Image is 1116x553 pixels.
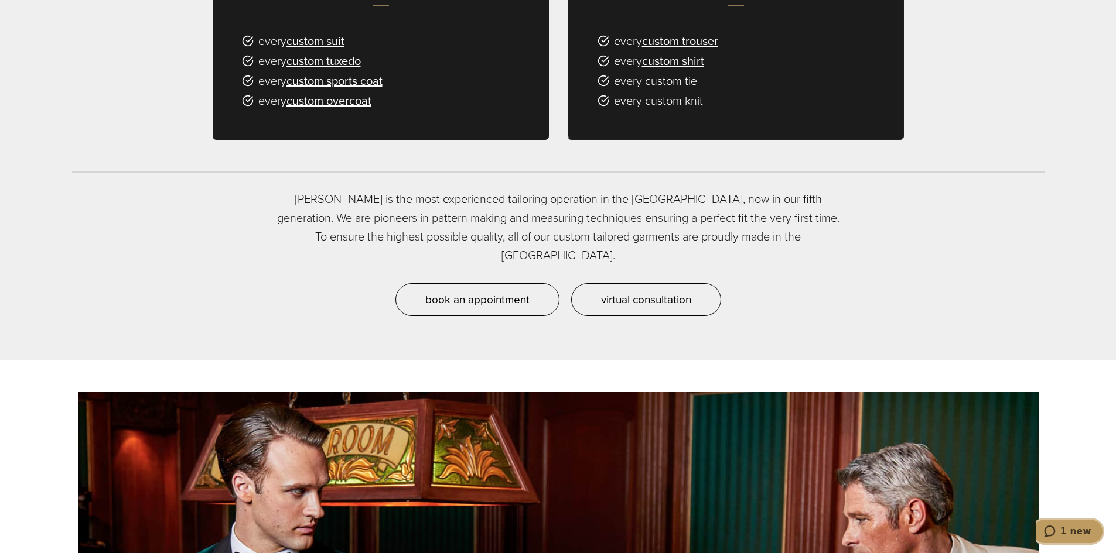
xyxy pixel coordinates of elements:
span: every [258,51,361,70]
span: every [258,32,344,50]
span: every custom knit [614,91,703,110]
span: every [258,71,383,90]
span: every [614,51,704,70]
span: virtual consultation [601,291,691,308]
a: custom trouser [642,32,718,50]
span: every custom tie [614,71,697,90]
p: [PERSON_NAME] is the most experienced tailoring operation in the [GEOGRAPHIC_DATA], now in our fi... [271,190,845,265]
a: custom sports coat [286,72,383,90]
iframe: Opens a widget where you can chat to one of our agents [1036,518,1104,547]
a: virtual consultation [571,283,721,316]
a: book an appointment [395,283,559,316]
a: custom tuxedo [286,52,361,70]
a: custom shirt [642,52,704,70]
a: custom overcoat [286,92,371,109]
span: every [258,91,371,110]
span: every [614,32,718,50]
span: book an appointment [425,291,530,308]
a: custom suit [286,32,344,50]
